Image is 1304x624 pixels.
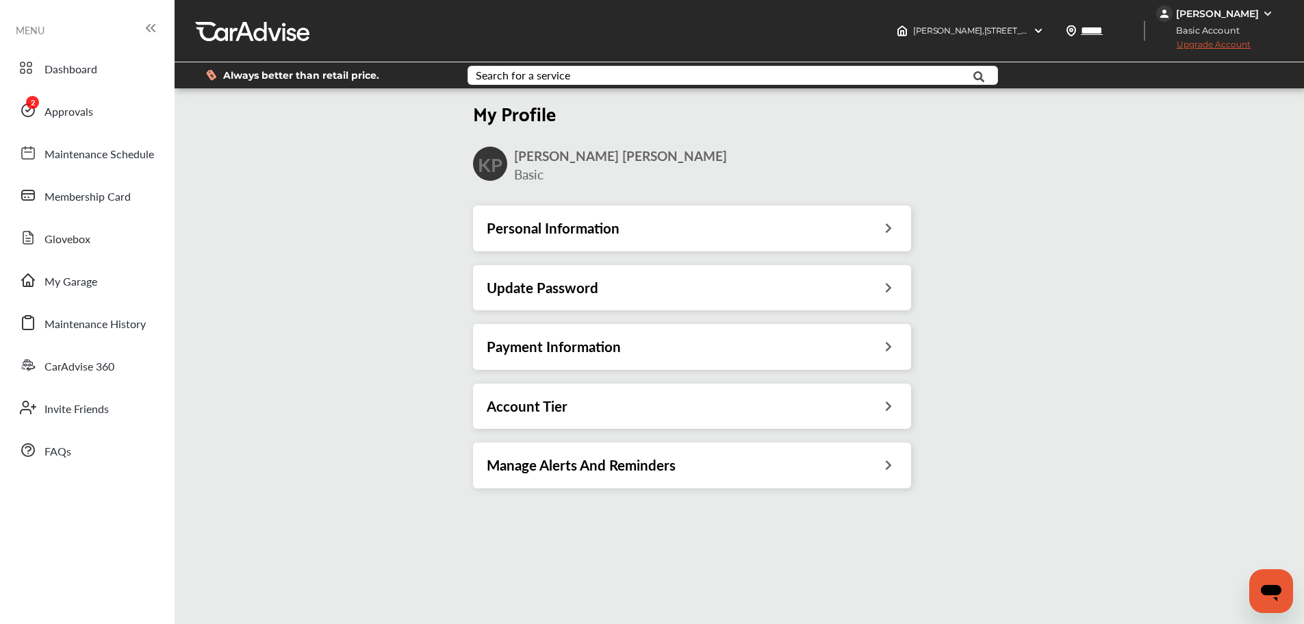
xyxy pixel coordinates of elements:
h3: Update Password [487,279,598,297]
h2: KP [478,152,502,176]
span: My Garage [44,273,97,291]
span: Approvals [44,103,93,121]
h3: Manage Alerts And Reminders [487,456,676,474]
span: CarAdvise 360 [44,358,114,376]
h3: Account Tier [487,397,567,415]
span: [PERSON_NAME] [PERSON_NAME] [514,147,727,165]
span: FAQs [44,443,71,461]
img: jVpblrzwTbfkPYzPPzSLxeg0AAAAASUVORK5CYII= [1156,5,1173,22]
a: My Garage [12,262,161,298]
a: Maintenance History [12,305,161,340]
div: Search for a service [476,70,570,81]
img: dollor_label_vector.a70140d1.svg [206,69,216,81]
h3: Personal Information [487,219,619,237]
span: Basic [514,165,544,184]
span: Dashboard [44,61,97,79]
div: [PERSON_NAME] [1176,8,1259,20]
a: Dashboard [12,50,161,86]
span: [PERSON_NAME] , [STREET_ADDRESS] Easton , PA 18045 [913,25,1131,36]
h2: My Profile [473,101,911,125]
a: Maintenance Schedule [12,135,161,171]
img: header-down-arrow.9dd2ce7d.svg [1033,25,1044,36]
iframe: Button to launch messaging window [1249,569,1293,613]
a: Membership Card [12,177,161,213]
span: Basic Account [1158,23,1250,38]
span: Always better than retail price. [223,71,379,80]
a: Approvals [12,92,161,128]
span: Upgrade Account [1156,39,1251,56]
span: MENU [16,25,44,36]
span: Invite Friends [44,401,109,419]
img: header-home-logo.8d720a4f.svg [897,25,908,36]
a: Invite Friends [12,390,161,425]
a: FAQs [12,432,161,468]
img: location_vector.a44bc228.svg [1066,25,1077,36]
img: header-divider.bc55588e.svg [1144,21,1145,41]
span: Membership Card [44,188,131,206]
a: CarAdvise 360 [12,347,161,383]
span: Glovebox [44,231,90,249]
a: Glovebox [12,220,161,255]
span: Maintenance Schedule [44,146,154,164]
span: Maintenance History [44,316,146,334]
img: WGsFRI8htEPBVLJbROoPRyZpYNWhNONpIPPETTm6eUC0GeLEiAAAAAElFTkSuQmCC [1262,8,1273,19]
h3: Payment Information [487,338,621,355]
